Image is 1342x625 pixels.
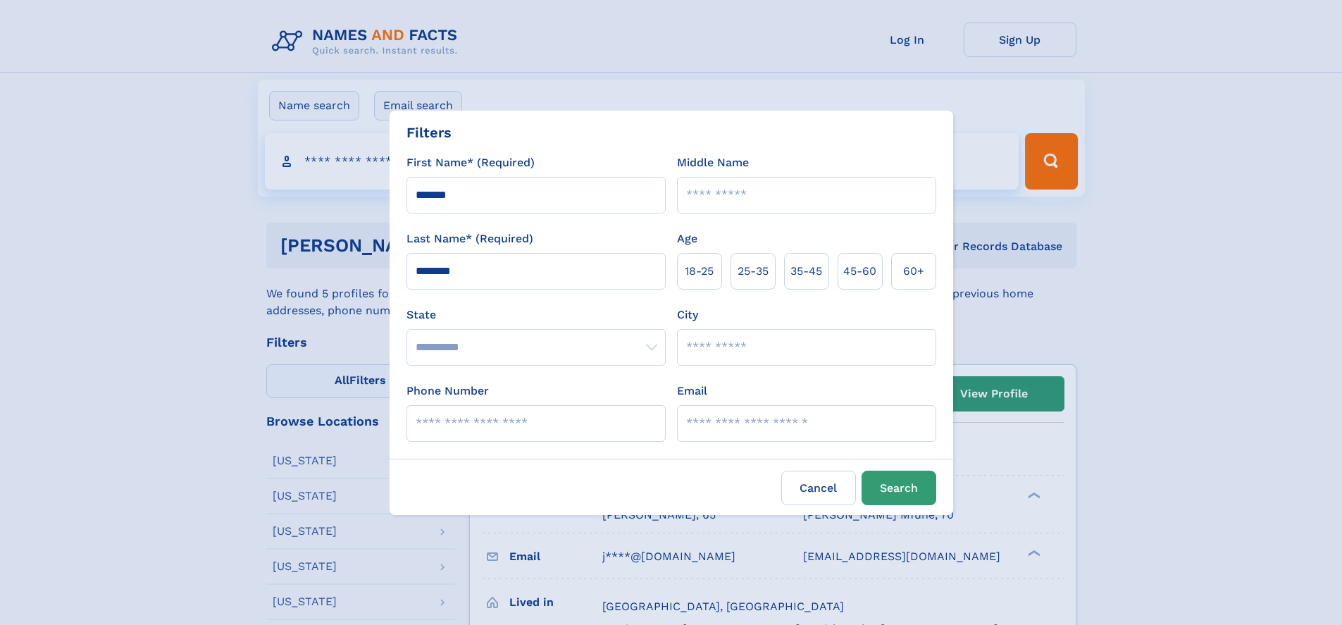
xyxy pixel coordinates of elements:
[685,263,714,280] span: 18‑25
[406,122,452,143] div: Filters
[677,154,749,171] label: Middle Name
[406,307,666,323] label: State
[677,230,697,247] label: Age
[406,154,535,171] label: First Name* (Required)
[677,383,707,400] label: Email
[790,263,822,280] span: 35‑45
[677,307,698,323] label: City
[406,230,533,247] label: Last Name* (Required)
[781,471,856,505] label: Cancel
[862,471,936,505] button: Search
[738,263,769,280] span: 25‑35
[843,263,876,280] span: 45‑60
[903,263,924,280] span: 60+
[406,383,489,400] label: Phone Number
